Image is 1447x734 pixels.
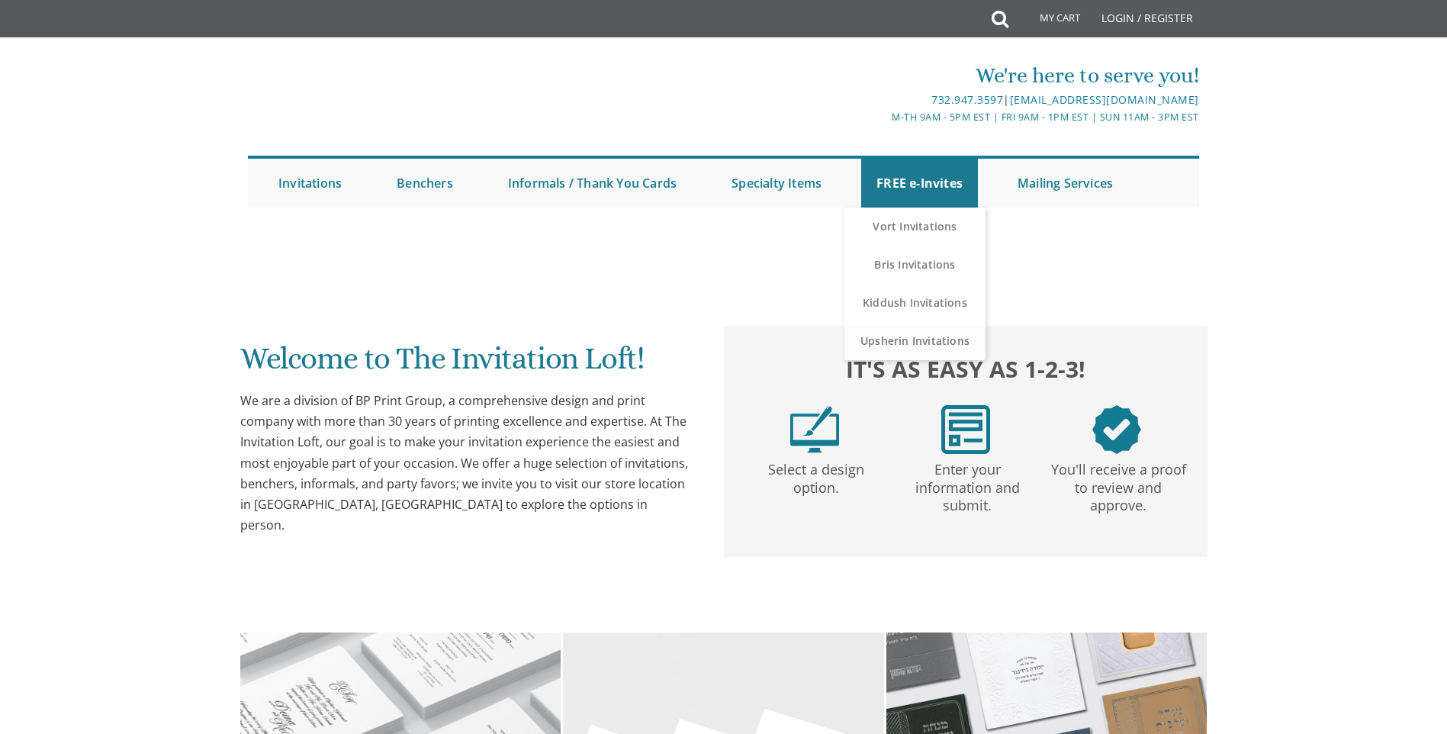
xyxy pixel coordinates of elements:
[1010,92,1199,107] a: [EMAIL_ADDRESS][DOMAIN_NAME]
[381,159,468,208] a: Benchers
[1092,405,1141,454] img: step3.png
[566,109,1199,125] div: M-Th 9am - 5pm EST | Fri 9am - 1pm EST | Sun 11am - 3pm EST
[566,91,1199,109] div: |
[493,159,692,208] a: Informals / Thank You Cards
[844,208,986,246] a: Vort Invitations
[941,405,990,454] img: step2.png
[844,322,986,360] a: Upsherin Invitations
[566,60,1199,91] div: We're here to serve you!
[263,159,357,208] a: Invitations
[895,454,1040,515] p: Enter your information and submit.
[790,405,839,454] img: step1.png
[844,284,986,322] a: Kiddush Invitations
[861,159,978,208] a: FREE e-Invites
[739,352,1192,386] h2: It's as easy as 1-2-3!
[844,246,986,284] a: Bris Invitations
[240,391,693,536] div: We are a division of BP Print Group, a comprehensive design and print company with more than 30 y...
[716,159,837,208] a: Specialty Items
[931,92,1003,107] a: 732.947.3597
[240,342,693,387] h1: Welcome to The Invitation Loft!
[1002,159,1128,208] a: Mailing Services
[1046,454,1191,515] p: You'll receive a proof to review and approve.
[744,454,889,497] p: Select a design option.
[1007,2,1091,40] a: My Cart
